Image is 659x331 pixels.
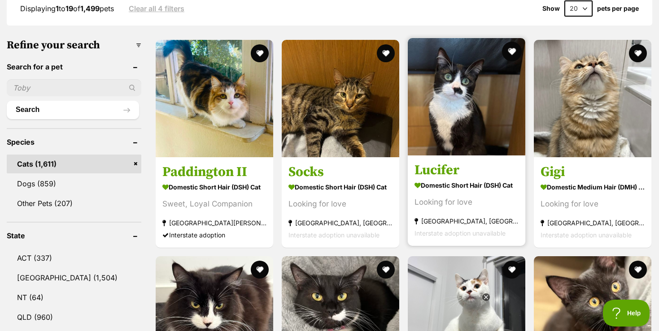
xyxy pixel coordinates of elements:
[7,155,141,173] a: Cats (1,611)
[288,198,393,210] div: Looking for love
[162,229,266,241] div: Interstate adoption
[162,198,266,210] div: Sweet, Loyal Companion
[7,288,141,307] a: NT (64)
[56,4,59,13] strong: 1
[629,44,647,62] button: favourite
[603,300,650,327] iframe: Help Scout Beacon - Open
[7,308,141,327] a: QLD (960)
[415,196,519,208] div: Looking for love
[7,39,141,52] h3: Refine your search
[162,217,266,229] strong: [GEOGRAPHIC_DATA][PERSON_NAME][GEOGRAPHIC_DATA]
[415,215,519,227] strong: [GEOGRAPHIC_DATA], [GEOGRAPHIC_DATA]
[162,163,266,181] h3: Paddington II
[542,5,560,12] span: Show
[282,157,399,248] a: Socks Domestic Short Hair (DSH) Cat Looking for love [GEOGRAPHIC_DATA], [GEOGRAPHIC_DATA] Interst...
[162,181,266,193] strong: Domestic Short Hair (DSH) Cat
[7,174,141,193] a: Dogs (859)
[541,181,645,193] strong: Domestic Medium Hair (DMH) Cat
[80,4,100,13] strong: 1,499
[377,44,395,62] button: favourite
[541,231,632,239] span: Interstate adoption unavailable
[129,4,184,13] a: Clear all 4 filters
[502,42,522,61] button: favourite
[534,40,651,157] img: Gigi - Domestic Medium Hair (DMH) Cat
[251,44,269,62] button: favourite
[7,232,141,240] header: State
[282,40,399,157] img: Socks - Domestic Short Hair (DSH) Cat
[7,101,139,119] button: Search
[156,40,273,157] img: Paddington II - Domestic Short Hair (DSH) Cat
[20,4,114,13] span: Displaying to of pets
[503,261,521,279] button: favourite
[7,63,141,71] header: Search for a pet
[541,217,645,229] strong: [GEOGRAPHIC_DATA], [GEOGRAPHIC_DATA]
[7,249,141,267] a: ACT (337)
[415,229,506,237] span: Interstate adoption unavailable
[288,217,393,229] strong: [GEOGRAPHIC_DATA], [GEOGRAPHIC_DATA]
[629,261,647,279] button: favourite
[534,157,651,248] a: Gigi Domestic Medium Hair (DMH) Cat Looking for love [GEOGRAPHIC_DATA], [GEOGRAPHIC_DATA] Interst...
[288,163,393,181] h3: Socks
[408,38,525,155] img: Lucifer - Domestic Short Hair (DSH) Cat
[408,155,525,246] a: Lucifer Domestic Short Hair (DSH) Cat Looking for love [GEOGRAPHIC_DATA], [GEOGRAPHIC_DATA] Inter...
[597,5,639,12] label: pets per page
[7,194,141,213] a: Other Pets (207)
[541,198,645,210] div: Looking for love
[251,261,269,279] button: favourite
[7,268,141,287] a: [GEOGRAPHIC_DATA] (1,504)
[156,157,273,248] a: Paddington II Domestic Short Hair (DSH) Cat Sweet, Loyal Companion [GEOGRAPHIC_DATA][PERSON_NAME]...
[415,162,519,179] h3: Lucifer
[65,4,73,13] strong: 19
[7,138,141,146] header: Species
[377,261,395,279] button: favourite
[288,231,380,239] span: Interstate adoption unavailable
[7,79,141,96] input: Toby
[288,181,393,193] strong: Domestic Short Hair (DSH) Cat
[415,179,519,192] strong: Domestic Short Hair (DSH) Cat
[541,163,645,181] h3: Gigi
